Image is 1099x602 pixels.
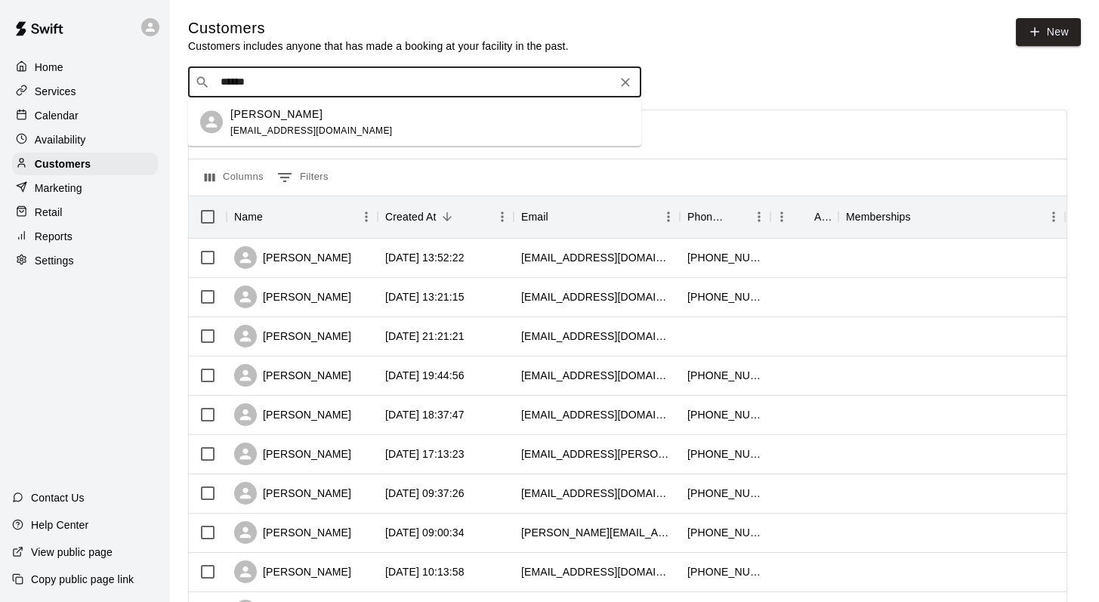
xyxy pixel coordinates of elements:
a: Services [12,80,158,103]
div: Name [227,196,378,238]
div: +16474482004 [687,368,763,383]
div: [PERSON_NAME] [234,560,351,583]
div: 2025-08-20 13:21:15 [385,289,465,304]
button: Clear [615,72,636,93]
p: Contact Us [31,490,85,505]
button: Sort [911,206,932,227]
div: tanfur@hotmail.com [521,486,672,501]
div: +14164732085 [687,446,763,462]
button: Sort [548,206,570,227]
p: Home [35,60,63,75]
div: Age [814,196,831,238]
button: Menu [657,205,680,228]
a: Reports [12,225,158,248]
div: +19052515116 [687,525,763,540]
div: +17053093599 [687,486,763,501]
div: 2025-08-19 19:44:56 [385,368,465,383]
div: joe@cosentinofam.ca [521,525,672,540]
div: +16472242186 [687,564,763,579]
div: +16474036000 [687,289,763,304]
p: Copy public page link [31,572,134,587]
div: Created At [385,196,437,238]
div: pciampa5@gmail.com [521,407,672,422]
div: [PERSON_NAME] [234,521,351,544]
span: [EMAIL_ADDRESS][DOMAIN_NAME] [230,125,393,135]
a: Home [12,56,158,79]
div: [PERSON_NAME] [234,364,351,387]
button: Show filters [273,165,332,190]
p: [PERSON_NAME] [230,106,323,122]
div: lindsay088@hotmail.com [521,564,672,579]
div: 2025-08-19 09:00:34 [385,525,465,540]
div: Phone Number [680,196,770,238]
p: Customers includes anyone that has made a booking at your facility in the past. [188,39,569,54]
div: 2025-08-19 18:37:47 [385,407,465,422]
button: Menu [491,205,514,228]
a: Availability [12,128,158,151]
div: Created At [378,196,514,238]
a: Marketing [12,177,158,199]
p: Customers [35,156,91,171]
div: 2025-08-20 13:52:22 [385,250,465,265]
div: ddoharris@gmail.com [521,368,672,383]
div: [PERSON_NAME] [234,246,351,269]
p: View public page [31,545,113,560]
button: Sort [263,206,284,227]
p: Settings [35,253,74,268]
div: Search customers by name or email [188,67,641,97]
div: Phone Number [687,196,727,238]
div: [PERSON_NAME] [234,482,351,505]
button: Menu [770,205,793,228]
div: +14168173913 [687,250,763,265]
a: Retail [12,201,158,224]
div: [PERSON_NAME] [234,286,351,308]
p: Help Center [31,517,88,533]
button: Menu [1042,205,1065,228]
p: Retail [35,205,63,220]
div: [PERSON_NAME] [234,443,351,465]
div: Age [770,196,838,238]
div: Email [514,196,680,238]
div: 2025-08-17 10:13:58 [385,564,465,579]
button: Sort [727,206,748,227]
a: New [1016,18,1081,46]
p: Calendar [35,108,79,123]
div: Memberships [838,196,1065,238]
p: Availability [35,132,86,147]
p: Services [35,84,76,99]
div: Memberships [846,196,911,238]
div: 2025-08-19 09:37:26 [385,486,465,501]
div: deanna_colangelo@hotmail.com [521,250,672,265]
div: Noah Keosseuian [200,111,223,134]
div: +14169945743 [687,407,763,422]
div: huangchia75@hotmail.com [521,329,672,344]
button: Select columns [201,165,267,190]
h5: Customers [188,18,569,39]
button: Menu [355,205,378,228]
a: Calendar [12,104,158,127]
button: Sort [437,206,458,227]
div: grant@groundburgerbar.ca [521,289,672,304]
div: Name [234,196,263,238]
p: Marketing [35,181,82,196]
div: [PERSON_NAME] [234,403,351,426]
div: 2025-08-19 17:13:23 [385,446,465,462]
div: [PERSON_NAME] [234,325,351,347]
a: Settings [12,249,158,272]
button: Menu [748,205,770,228]
a: Customers [12,153,158,175]
div: 2025-08-19 21:21:21 [385,329,465,344]
div: mcuoco@rogers.com [521,446,672,462]
button: Sort [793,206,814,227]
p: Reports [35,229,73,244]
div: Email [521,196,548,238]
